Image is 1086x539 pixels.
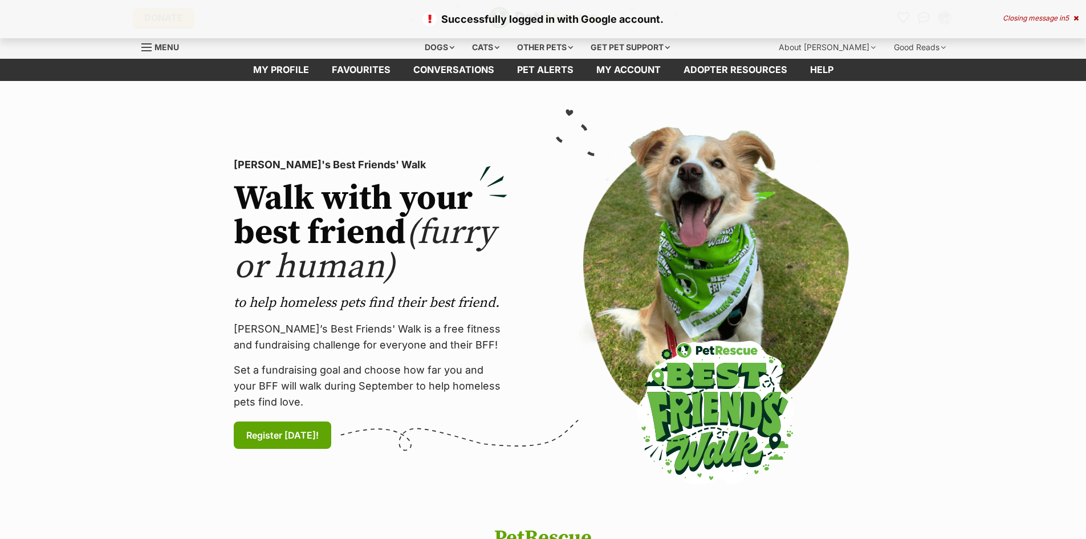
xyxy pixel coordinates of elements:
[402,59,506,81] a: conversations
[464,36,507,59] div: Cats
[242,59,320,81] a: My profile
[771,36,884,59] div: About [PERSON_NAME]
[246,428,319,442] span: Register [DATE]!
[417,36,462,59] div: Dogs
[234,321,507,353] p: [PERSON_NAME]’s Best Friends' Walk is a free fitness and fundraising challenge for everyone and t...
[672,59,799,81] a: Adopter resources
[234,294,507,312] p: to help homeless pets find their best friend.
[585,59,672,81] a: My account
[234,157,507,173] p: [PERSON_NAME]'s Best Friends' Walk
[799,59,845,81] a: Help
[886,36,954,59] div: Good Reads
[234,212,495,289] span: (furry or human)
[506,59,585,81] a: Pet alerts
[154,42,179,52] span: Menu
[234,422,331,449] a: Register [DATE]!
[234,362,507,410] p: Set a fundraising goal and choose how far you and your BFF will walk during September to help hom...
[141,36,187,56] a: Menu
[509,36,581,59] div: Other pets
[583,36,678,59] div: Get pet support
[234,182,507,285] h2: Walk with your best friend
[320,59,402,81] a: Favourites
